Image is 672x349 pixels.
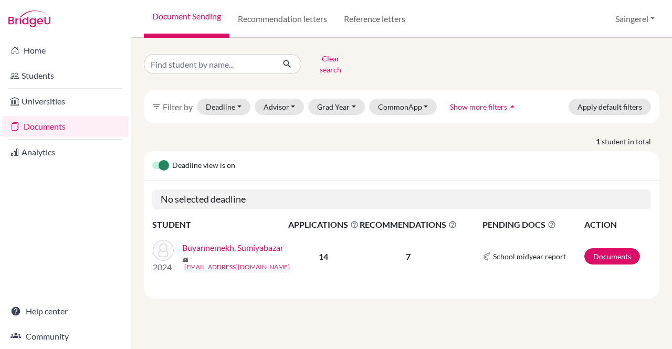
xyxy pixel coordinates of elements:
i: filter_list [152,102,161,111]
img: Common App logo [482,252,491,261]
span: APPLICATIONS [288,218,359,231]
a: Students [2,65,129,86]
span: Deadline view is on [172,160,235,172]
img: Buyannemekh, Sumiyabazar [153,240,174,261]
span: student in total [602,136,659,147]
strong: 1 [596,136,602,147]
p: 2024 [153,261,174,273]
h5: No selected deadline [152,189,651,209]
span: Show more filters [450,102,507,111]
button: Saingerel [611,9,659,29]
a: Universities [2,91,129,112]
b: 14 [319,251,328,261]
button: Apply default filters [569,99,651,115]
button: Advisor [255,99,304,115]
button: CommonApp [369,99,437,115]
a: [EMAIL_ADDRESS][DOMAIN_NAME] [184,262,290,272]
a: Analytics [2,142,129,163]
a: Buyannemekh, Sumiyabazar [182,241,283,254]
th: STUDENT [152,218,288,231]
a: Documents [584,248,640,265]
span: RECOMMENDATIONS [360,218,457,231]
button: Grad Year [308,99,365,115]
input: Find student by name... [144,54,274,74]
span: mail [182,257,188,263]
span: School midyear report [493,251,566,262]
button: Clear search [301,50,360,78]
p: 7 [360,250,457,263]
a: Help center [2,301,129,322]
a: Documents [2,116,129,137]
img: Bridge-U [8,10,50,27]
span: Filter by [163,102,193,112]
a: Community [2,326,129,347]
button: Deadline [197,99,250,115]
button: Show more filtersarrow_drop_up [441,99,527,115]
i: arrow_drop_up [507,101,518,112]
a: Home [2,40,129,61]
span: PENDING DOCS [482,218,583,231]
th: ACTION [584,218,651,231]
